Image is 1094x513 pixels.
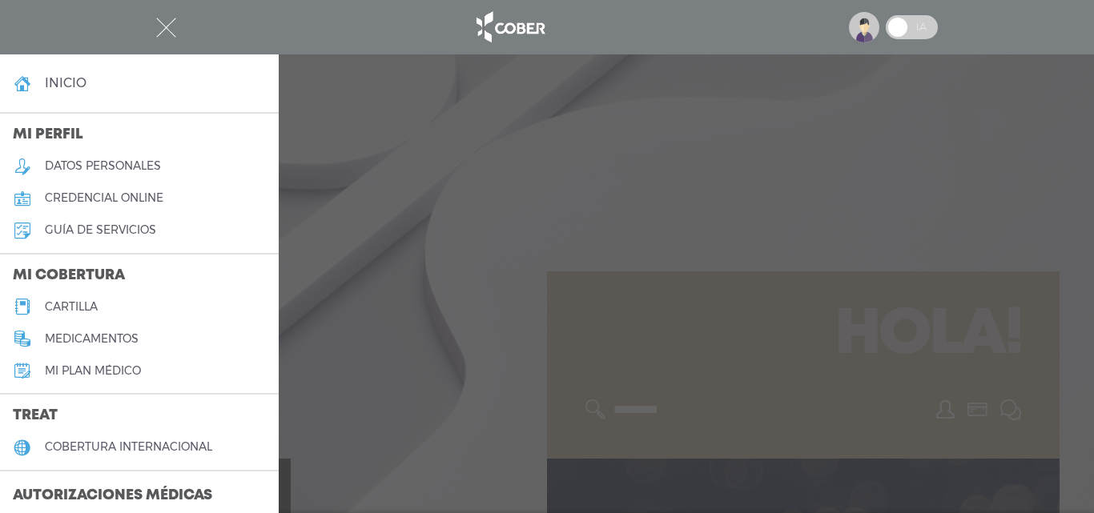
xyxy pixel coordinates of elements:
h5: datos personales [45,159,161,173]
h5: Mi plan médico [45,364,141,378]
img: profile-placeholder.svg [849,12,879,42]
h5: guía de servicios [45,223,156,237]
h5: medicamentos [45,332,139,346]
h5: cobertura internacional [45,440,212,454]
h4: inicio [45,75,86,90]
h5: cartilla [45,300,98,314]
img: Cober_menu-close-white.svg [156,18,176,38]
h5: credencial online [45,191,163,205]
img: logo_cober_home-white.png [468,8,552,46]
